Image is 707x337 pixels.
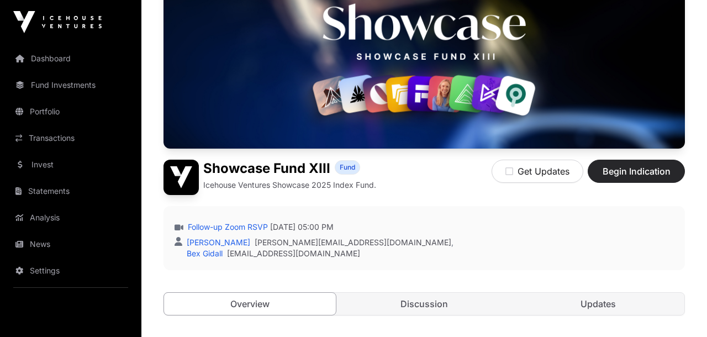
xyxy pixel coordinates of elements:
iframe: Chat Widget [652,284,707,337]
a: Bex Gidall [184,249,223,258]
a: Statements [9,179,133,203]
a: Portfolio [9,99,133,124]
a: Settings [9,259,133,283]
a: News [9,232,133,256]
nav: Tabs [164,293,684,315]
a: Overview [163,292,336,315]
span: [DATE] 05:00 PM [270,222,334,233]
div: , [184,237,453,248]
a: Follow-up Zoom RSVP [186,222,268,233]
a: Dashboard [9,46,133,71]
a: Analysis [9,206,133,230]
img: Showcase Fund XIII [163,160,199,195]
a: Updates [513,293,684,315]
a: Invest [9,152,133,177]
span: Begin Indication [602,165,671,178]
img: Icehouse Ventures Logo [13,11,102,33]
a: Fund Investments [9,73,133,97]
button: Get Updates [492,160,583,183]
a: Transactions [9,126,133,150]
a: Begin Indication [588,171,685,182]
a: [EMAIL_ADDRESS][DOMAIN_NAME] [227,248,360,259]
span: Fund [340,163,355,172]
a: Discussion [338,293,510,315]
a: [PERSON_NAME] [184,238,250,247]
button: Begin Indication [588,160,685,183]
a: [PERSON_NAME][EMAIL_ADDRESS][DOMAIN_NAME] [255,237,451,248]
p: Icehouse Ventures Showcase 2025 Index Fund. [203,180,376,191]
h1: Showcase Fund XIII [203,160,330,177]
